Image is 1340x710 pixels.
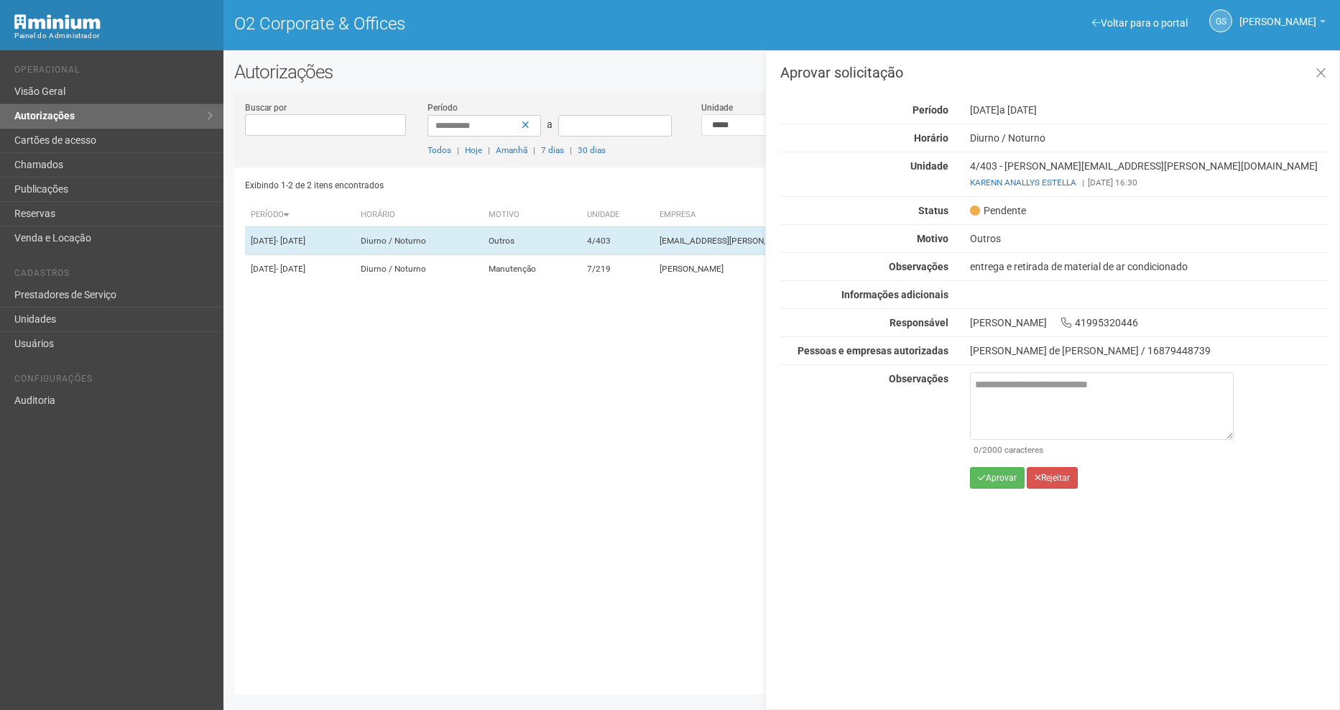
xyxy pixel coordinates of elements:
[245,101,287,114] label: Buscar por
[1209,9,1232,32] a: GS
[654,203,1002,227] th: Empresa
[959,316,1339,329] div: [PERSON_NAME] 41995320446
[245,255,355,283] td: [DATE]
[496,145,527,155] a: Amanhã
[890,317,948,328] strong: Responsável
[581,203,655,227] th: Unidade
[959,260,1339,273] div: entrega e retirada de material de ar condicionado
[1082,177,1084,188] span: |
[889,261,948,272] strong: Observações
[14,65,213,80] li: Operacional
[1092,17,1188,29] a: Voltar para o portal
[428,101,458,114] label: Período
[654,255,1002,283] td: [PERSON_NAME]
[578,145,606,155] a: 30 dias
[547,119,553,130] span: a
[959,103,1339,116] div: [DATE]
[465,145,482,155] a: Hoje
[917,233,948,244] strong: Motivo
[798,345,948,356] strong: Pessoas e empresas autorizadas
[970,204,1026,217] span: Pendente
[912,104,948,116] strong: Período
[1306,58,1336,89] a: Fechar
[970,176,1329,189] div: [DATE] 16:30
[914,132,948,144] strong: Horário
[970,467,1025,489] button: Aprovar
[483,255,581,283] td: Manutenção
[355,255,483,283] td: Diurno / Noturno
[970,177,1076,188] a: KARENN ANALLYS ESTELLA
[1239,18,1326,29] a: [PERSON_NAME]
[974,443,1230,456] div: /2000 caracteres
[14,268,213,283] li: Cadastros
[780,65,1329,80] h3: Aprovar solicitação
[245,203,355,227] th: Período
[14,374,213,389] li: Configurações
[245,227,355,255] td: [DATE]
[701,101,733,114] label: Unidade
[841,289,948,300] strong: Informações adicionais
[959,160,1339,189] div: 4/403 - [PERSON_NAME][EMAIL_ADDRESS][PERSON_NAME][DOMAIN_NAME]
[276,236,305,246] span: - [DATE]
[234,14,771,33] h1: O2 Corporate & Offices
[488,145,490,155] span: |
[541,145,564,155] a: 7 dias
[533,145,535,155] span: |
[959,232,1339,245] div: Outros
[234,61,1329,83] h2: Autorizações
[654,227,1002,255] td: [EMAIL_ADDRESS][PERSON_NAME][DOMAIN_NAME]
[959,132,1339,144] div: Diurno / Noturno
[974,445,979,455] span: 0
[483,203,581,227] th: Motivo
[581,255,655,283] td: 7/219
[889,373,948,384] strong: Observações
[483,227,581,255] td: Outros
[918,205,948,216] strong: Status
[428,145,451,155] a: Todos
[355,227,483,255] td: Diurno / Noturno
[910,160,948,172] strong: Unidade
[970,344,1329,357] div: [PERSON_NAME] de [PERSON_NAME] / 16879448739
[245,175,777,196] div: Exibindo 1-2 de 2 itens encontrados
[570,145,572,155] span: |
[1027,467,1078,489] button: Rejeitar
[457,145,459,155] span: |
[355,203,483,227] th: Horário
[999,104,1037,116] span: a [DATE]
[581,227,655,255] td: 4/403
[276,264,305,274] span: - [DATE]
[1239,2,1316,27] span: Gabriela Souza
[14,29,213,42] div: Painel do Administrador
[14,14,101,29] img: Minium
